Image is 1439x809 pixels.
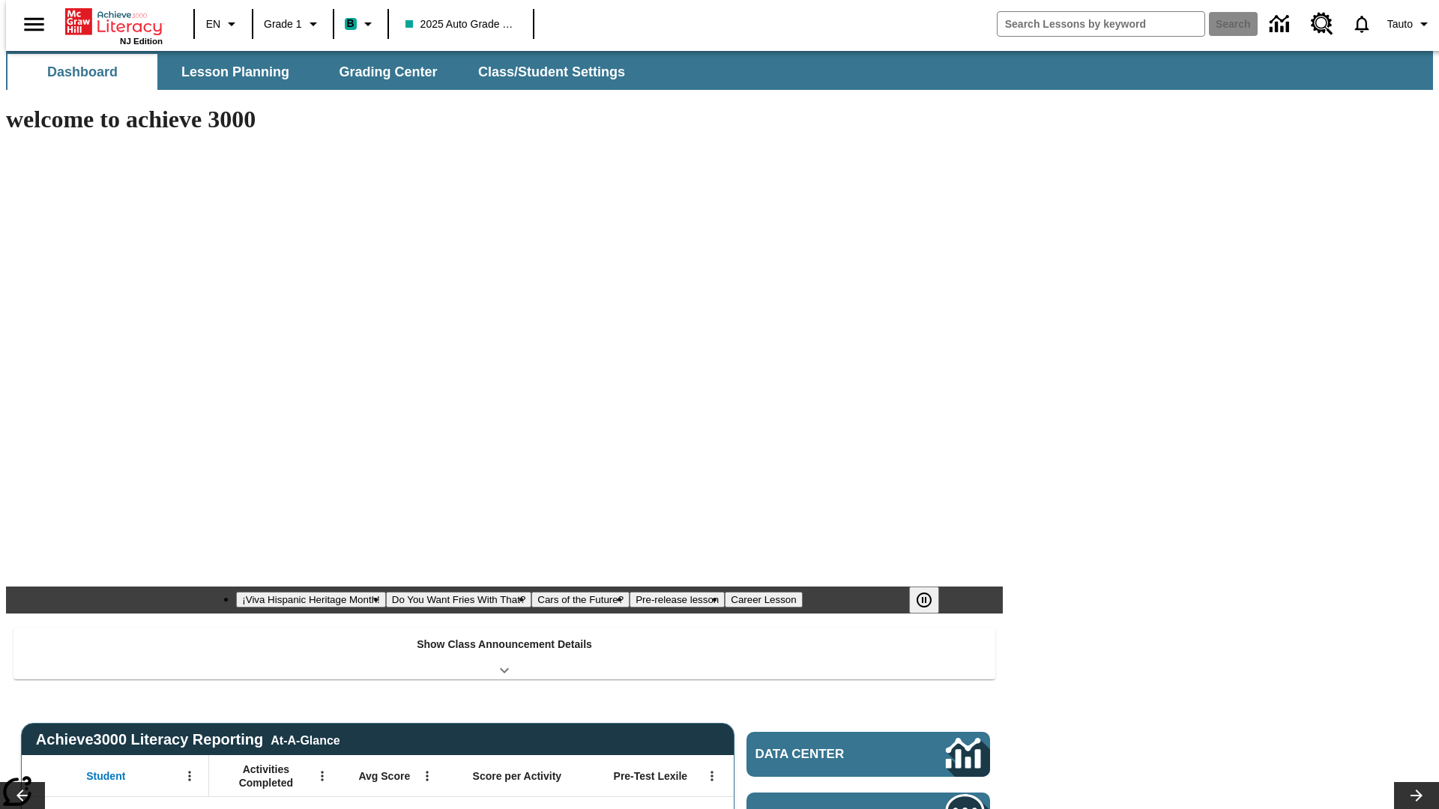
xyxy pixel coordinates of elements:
[65,5,163,46] div: Home
[1387,16,1413,32] span: Tauto
[909,587,954,613] div: Pause
[7,54,157,90] button: Dashboard
[311,765,334,787] button: Open Menu
[6,54,639,90] div: SubNavbar
[6,106,1003,133] h1: welcome to achieve 3000
[405,16,516,32] span: 2025 Auto Grade 1 A
[13,628,995,679] div: Show Class Announcement Details
[746,732,990,777] a: Data Center
[65,7,163,37] a: Home
[909,587,939,613] button: Pause
[416,765,438,787] button: Open Menu
[36,731,340,748] span: Achieve3000 Literacy Reporting
[1394,782,1439,809] button: Lesson carousel, Next
[86,769,125,783] span: Student
[1302,4,1342,44] a: Resource Center, Will open in new tab
[264,16,302,32] span: Grade 1
[417,637,592,652] p: Show Class Announcement Details
[206,16,220,32] span: EN
[258,10,328,37] button: Grade: Grade 1, Select a grade
[466,54,637,90] button: Class/Student Settings
[199,10,247,37] button: Language: EN, Select a language
[531,592,630,607] button: Slide 3 Cars of the Future?
[1261,4,1302,45] a: Data Center
[998,12,1204,36] input: search field
[339,10,383,37] button: Boost Class color is teal. Change class color
[271,731,340,748] div: At-A-Glance
[347,14,355,33] span: B
[725,592,802,607] button: Slide 5 Career Lesson
[1381,10,1439,37] button: Profile/Settings
[12,2,56,46] button: Open side menu
[614,769,688,783] span: Pre-Test Lexile
[473,769,562,783] span: Score per Activity
[178,765,201,787] button: Open Menu
[630,592,725,607] button: Slide 4 Pre-release lesson
[701,765,723,787] button: Open Menu
[386,592,532,607] button: Slide 2 Do You Want Fries With That?
[313,54,463,90] button: Grading Center
[120,37,163,46] span: NJ Edition
[160,54,310,90] button: Lesson Planning
[217,763,316,790] span: Activities Completed
[236,592,385,607] button: Slide 1 ¡Viva Hispanic Heritage Month!
[1342,4,1381,43] a: Notifications
[6,51,1433,90] div: SubNavbar
[755,747,896,762] span: Data Center
[358,769,410,783] span: Avg Score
